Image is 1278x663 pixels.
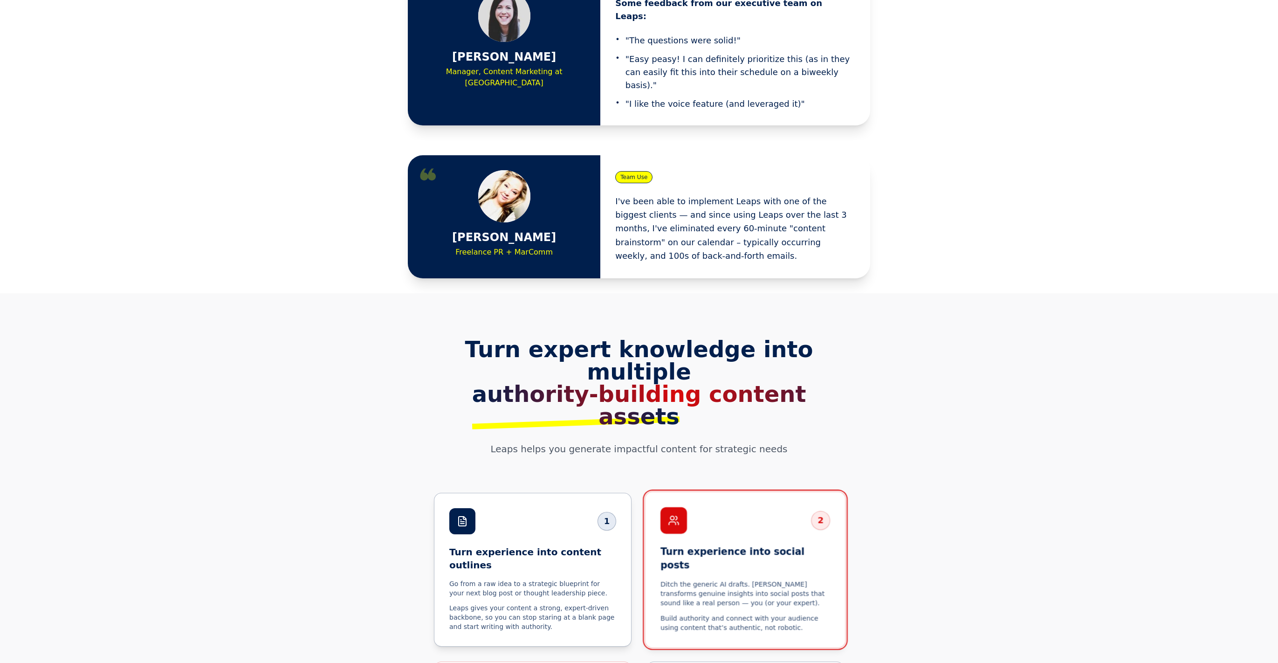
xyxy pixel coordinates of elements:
p: Go from a raw idea to a strategic blueprint for your next blog post or thought leadership piece. [449,579,616,598]
h3: Turn experience into social posts [660,545,830,572]
h3: [PERSON_NAME] [452,230,556,245]
span: • [615,97,619,109]
h3: [PERSON_NAME] [452,49,556,64]
h3: Turn experience into content outlines [449,546,616,572]
span: • [615,34,619,45]
p: Manager, Content Marketing at [GEOGRAPHIC_DATA] [423,66,585,89]
div: 1 [598,512,616,531]
p: I've been able to implement Leaps with one of the biggest clients — and since using Leaps over th... [615,194,855,262]
span: authority-building content assets [472,381,806,429]
span: • [615,53,619,64]
p: Ditch the generic AI drafts. [PERSON_NAME] transforms genuine insights into social posts that sou... [660,579,830,608]
span: Turn expert knowledge into multiple [465,336,813,385]
span: "The questions were solid!" [625,34,741,47]
p: Build authority and connect with your audience using content that’s authentic, not robotic. [660,614,830,633]
p: Leaps helps you generate impactful content for strategic needs [482,442,796,456]
span: "Easy peasy! I can definitely prioritize this (as in they can easily fit this into their schedule... [625,53,855,92]
p: Leaps gives your content a strong, expert-driven backbone, so you can stop staring at a blank pag... [449,603,616,631]
p: Freelance PR + MarComm [455,247,553,258]
div: 2 [811,511,830,530]
span: "I like the voice feature (and leveraged it)" [625,97,805,110]
span: Team Use [615,171,653,183]
img: Lindsey Bradshaw [478,170,530,222]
